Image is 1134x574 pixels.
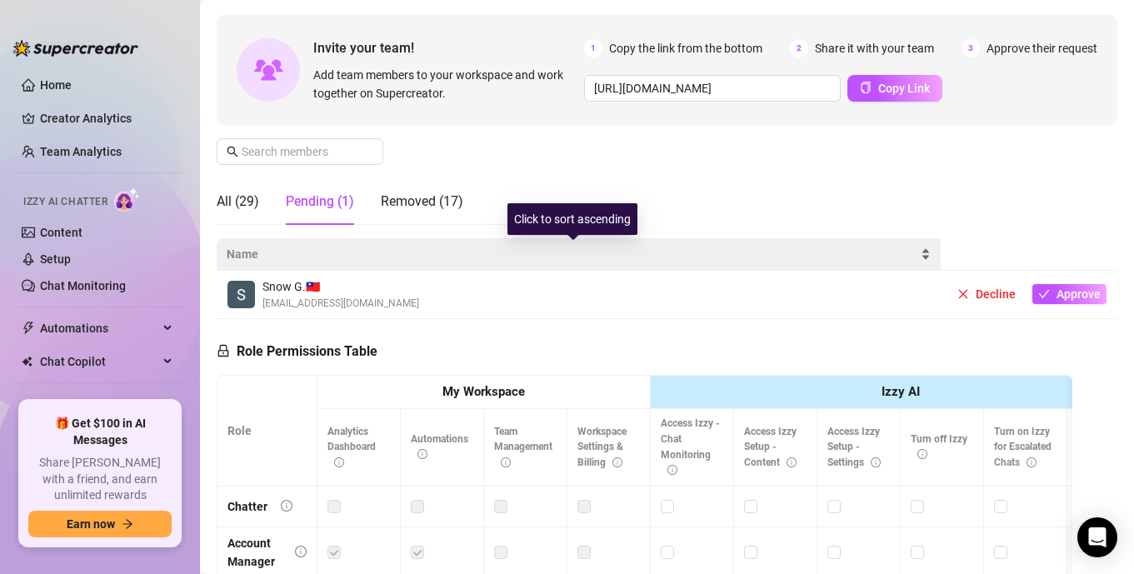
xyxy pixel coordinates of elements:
span: info-circle [917,449,927,459]
button: Decline [951,284,1022,304]
a: Team Analytics [40,145,122,158]
span: Share it with your team [815,39,934,57]
span: Turn on Izzy for Escalated Chats [994,426,1052,469]
span: close [957,288,969,300]
span: Access Izzy Setup - Content [744,426,797,469]
span: Access Izzy Setup - Settings [827,426,881,469]
a: Home [40,78,72,92]
span: Workspace Settings & Billing [577,426,627,469]
span: info-circle [871,457,881,467]
span: Name [227,245,917,263]
span: arrow-right [122,518,133,530]
span: Earn now [67,517,115,531]
span: Chat Copilot [40,348,158,375]
a: Setup [40,252,71,266]
span: Copy the link from the bottom [609,39,762,57]
span: Approve their request [987,39,1097,57]
th: Role [217,376,317,487]
a: Content [40,226,82,239]
img: AI Chatter [114,187,140,212]
img: Snow Gumba [227,281,255,308]
span: Invite your team! [313,37,584,58]
span: info-circle [612,457,622,467]
h5: Role Permissions Table [217,342,377,362]
span: [EMAIL_ADDRESS][DOMAIN_NAME] [262,296,419,312]
span: lock [217,344,230,357]
span: Automations [40,315,158,342]
span: info-circle [417,449,427,459]
span: check [1038,288,1050,300]
span: Decline [976,287,1016,301]
div: Account Manager [227,534,282,571]
span: Add team members to your workspace and work together on Supercreator. [313,66,577,102]
span: search [227,146,238,157]
span: thunderbolt [22,322,35,335]
span: info-circle [501,457,511,467]
strong: My Workspace [442,384,525,399]
div: Pending (1) [286,192,354,212]
div: Removed (17) [381,192,463,212]
span: 1 [584,39,602,57]
div: Open Intercom Messenger [1077,517,1117,557]
div: Chatter [227,497,267,516]
span: Turn off Izzy [911,433,967,461]
strong: Izzy AI [882,384,920,399]
span: Team Management [494,426,552,469]
th: Name [217,238,941,271]
button: Earn nowarrow-right [28,511,172,537]
a: Creator Analytics [40,105,173,132]
span: info-circle [281,500,292,512]
img: logo-BBDzfeDw.svg [13,40,138,57]
span: info-circle [334,457,344,467]
span: info-circle [1027,457,1037,467]
span: info-circle [295,546,307,557]
span: Automations [411,433,468,461]
span: 🎁 Get $100 in AI Messages [28,416,172,448]
span: Izzy AI Chatter [23,194,107,210]
div: Click to sort ascending [507,203,637,235]
button: Approve [1032,284,1107,304]
div: All (29) [217,192,259,212]
a: Chat Monitoring [40,279,126,292]
span: Approve [1057,287,1101,301]
img: Chat Copilot [22,356,32,367]
span: Snow G. 🇹🇼 [262,277,419,296]
span: Share [PERSON_NAME] with a friend, and earn unlimited rewards [28,455,172,504]
button: Copy Link [847,75,942,102]
input: Search members [242,142,360,161]
span: copy [860,82,872,93]
span: Access Izzy - Chat Monitoring [661,417,720,477]
span: info-circle [667,465,677,475]
span: info-circle [787,457,797,467]
span: Copy Link [878,82,930,95]
span: 3 [962,39,980,57]
span: 2 [790,39,808,57]
span: Analytics Dashboard [327,426,376,469]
